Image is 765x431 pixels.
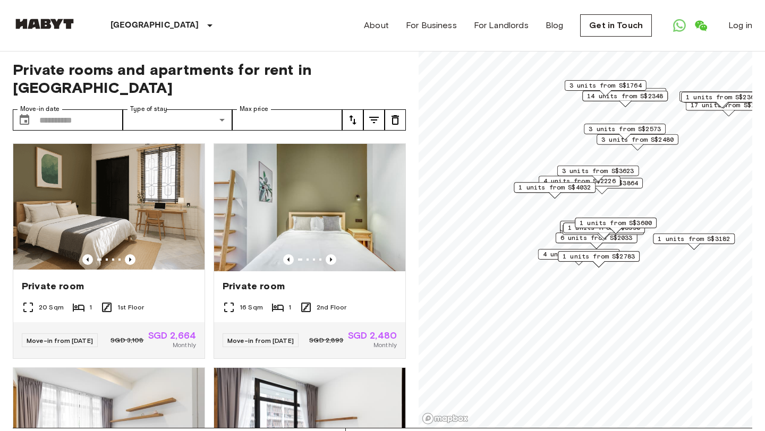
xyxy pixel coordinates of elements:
[587,91,663,101] span: 14 units from S$2348
[584,88,666,105] div: Map marker
[13,144,205,271] img: Marketing picture of unit SG-01-021-003-01
[683,92,764,108] div: Map marker
[13,143,205,359] a: Marketing picture of unit SG-01-021-003-01Previous imagePrevious imagePrivate room20 Sqm11st Floo...
[589,89,661,98] span: 3 units from S$3024
[589,124,661,134] span: 3 units from S$2573
[214,143,406,359] a: Marketing picture of unit SG-01-021-008-01Previous imagePrevious imagePrivate room16 Sqm12nd Floo...
[288,303,291,312] span: 1
[558,251,640,268] div: Map marker
[214,144,405,271] img: Marketing picture of unit SG-01-021-008-01
[39,303,64,312] span: 20 Sqm
[317,303,346,312] span: 2nd Floor
[283,254,294,265] button: Previous image
[125,254,135,265] button: Previous image
[582,91,668,107] div: Map marker
[27,337,93,344] span: Move-in from [DATE]
[514,182,596,199] div: Map marker
[728,19,752,32] a: Log in
[560,233,633,243] span: 6 units from S$2033
[686,92,758,102] span: 1 units from S$2363
[568,223,640,232] span: 1 units from S$3990
[385,109,406,131] button: tune
[240,303,263,312] span: 16 Sqm
[223,280,285,292] span: Private room
[422,412,469,425] a: Mapbox logo
[557,166,639,182] div: Map marker
[13,61,406,97] span: Private rooms and apartments for rent in [GEOGRAPHIC_DATA]
[546,19,564,32] a: Blog
[130,105,167,114] label: Type of stay
[563,252,635,261] span: 1 units from S$2783
[474,19,529,32] a: For Landlords
[669,15,690,36] a: Open WhatsApp
[543,176,616,186] span: 4 units from S$2226
[681,92,763,108] div: Map marker
[363,109,385,131] button: tune
[584,124,666,140] div: Map marker
[543,249,615,259] span: 4 units from S$1680
[538,249,620,265] div: Map marker
[565,80,647,97] div: Map marker
[82,254,93,265] button: Previous image
[117,303,144,312] span: 1st Floor
[419,48,752,428] canvas: Map
[22,280,84,292] span: Private room
[569,81,642,90] span: 3 units from S$1764
[653,234,735,250] div: Map marker
[348,331,397,340] span: SGD 2,480
[364,19,389,32] a: About
[518,183,591,192] span: 1 units from S$4032
[565,221,637,231] span: 2 units from S$2342
[89,303,92,312] span: 1
[560,221,642,237] div: Map marker
[580,14,652,37] a: Get in Touch
[227,337,294,344] span: Move-in from [DATE]
[601,135,674,144] span: 3 units from S$2480
[20,105,59,114] label: Move-in date
[679,91,761,108] div: Map marker
[148,331,196,340] span: SGD 2,664
[658,234,730,244] span: 1 units from S$3182
[110,335,143,345] span: SGD 3,108
[690,15,711,36] a: Open WeChat
[580,218,652,228] span: 1 units from S$3600
[561,178,643,194] div: Map marker
[342,109,363,131] button: tune
[575,218,657,234] div: Map marker
[563,222,645,239] div: Map marker
[110,19,199,32] p: [GEOGRAPHIC_DATA]
[563,224,644,240] div: Map marker
[539,176,620,192] div: Map marker
[556,232,637,249] div: Map marker
[240,105,268,114] label: Max price
[562,166,634,176] span: 3 units from S$3623
[309,335,343,345] span: SGD 2,893
[13,19,76,29] img: Habyt
[173,340,196,350] span: Monthly
[566,178,638,188] span: 1 units from S$3864
[14,109,35,131] button: Choose date
[373,340,397,350] span: Monthly
[597,134,678,151] div: Map marker
[326,254,336,265] button: Previous image
[406,19,457,32] a: For Business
